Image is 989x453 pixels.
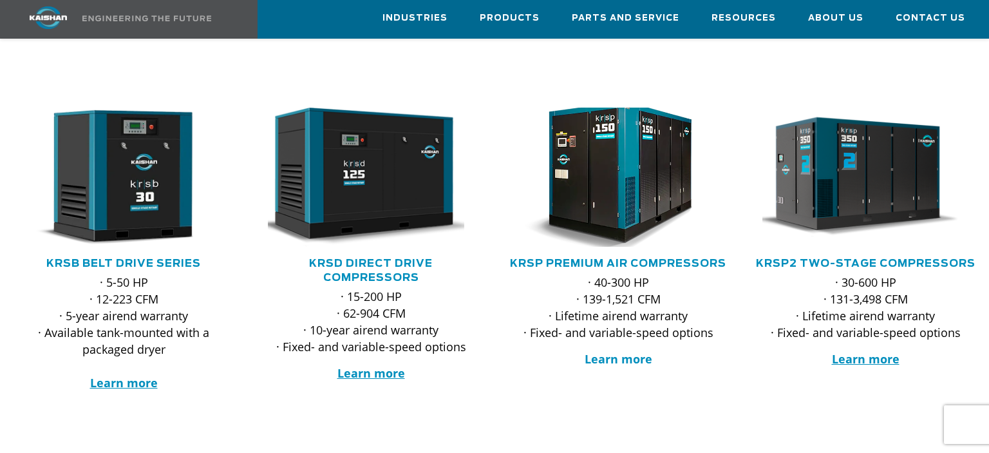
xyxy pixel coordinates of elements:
p: · 15-200 HP · 62-904 CFM · 10-year airend warranty · Fixed- and variable-speed options [268,288,474,355]
div: krsd125 [268,108,474,247]
div: krsp350 [762,108,968,247]
img: krsp150 [495,101,722,253]
span: Contact Us [896,11,965,26]
p: · 30-600 HP · 131-3,498 CFM · Lifetime airend warranty · Fixed- and variable-speed options [762,274,968,341]
p: · 5-50 HP · 12-223 CFM · 5-year airend warranty · Available tank-mounted with a packaged dryer [21,274,227,391]
span: About Us [808,11,863,26]
a: Learn more [585,351,652,367]
span: Parts and Service [572,11,679,26]
img: Engineering the future [82,15,211,21]
a: KRSP2 Two-Stage Compressors [756,258,975,269]
a: Learn more [337,365,405,381]
img: krsd125 [258,108,464,247]
span: Products [480,11,540,26]
a: Resources [711,1,776,35]
img: krsp350 [753,108,959,247]
a: KRSB Belt Drive Series [46,258,201,269]
a: Learn more [832,351,900,367]
img: krsb30 [11,108,217,247]
a: KRSP Premium Air Compressors [510,258,726,269]
a: Contact Us [896,1,965,35]
a: Products [480,1,540,35]
div: krsb30 [21,108,227,247]
p: · 40-300 HP · 139-1,521 CFM · Lifetime airend warranty · Fixed- and variable-speed options [515,274,721,341]
a: About Us [808,1,863,35]
span: Resources [711,11,776,26]
a: Parts and Service [572,1,679,35]
span: Industries [382,11,447,26]
div: krsp150 [515,108,721,247]
a: Learn more [90,375,158,390]
a: Industries [382,1,447,35]
a: KRSD Direct Drive Compressors [309,258,433,283]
